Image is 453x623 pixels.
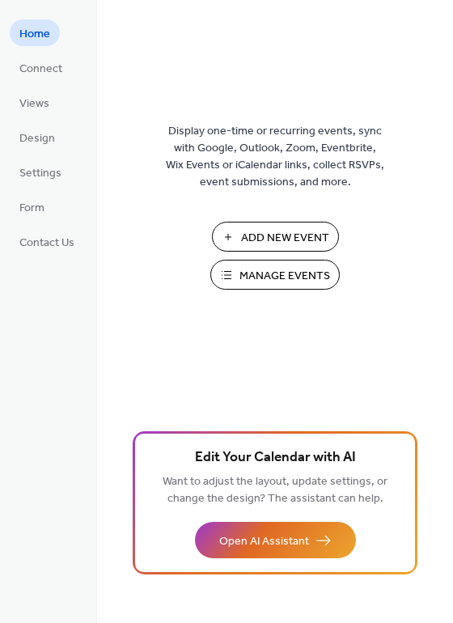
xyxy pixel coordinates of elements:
span: Add New Event [241,230,329,247]
span: Form [19,200,44,217]
a: Connect [10,54,72,81]
a: Design [10,124,65,150]
span: Manage Events [239,268,330,285]
span: Open AI Assistant [219,533,309,550]
button: Add New Event [212,222,339,252]
span: Settings [19,165,61,182]
span: Connect [19,61,62,78]
a: Form [10,193,54,220]
span: Want to adjust the layout, update settings, or change the design? The assistant can help. [163,471,387,510]
span: Home [19,26,50,43]
span: Contact Us [19,235,74,252]
span: Design [19,130,55,147]
a: Home [10,19,60,46]
span: Display one-time or recurring events, sync with Google, Outlook, Zoom, Eventbrite, Wix Events or ... [166,123,384,191]
button: Open AI Assistant [195,522,356,558]
span: Edit Your Calendar with AI [195,447,356,469]
a: Contact Us [10,228,84,255]
span: Views [19,95,49,112]
button: Manage Events [210,260,340,290]
a: Settings [10,159,71,185]
a: Views [10,89,59,116]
